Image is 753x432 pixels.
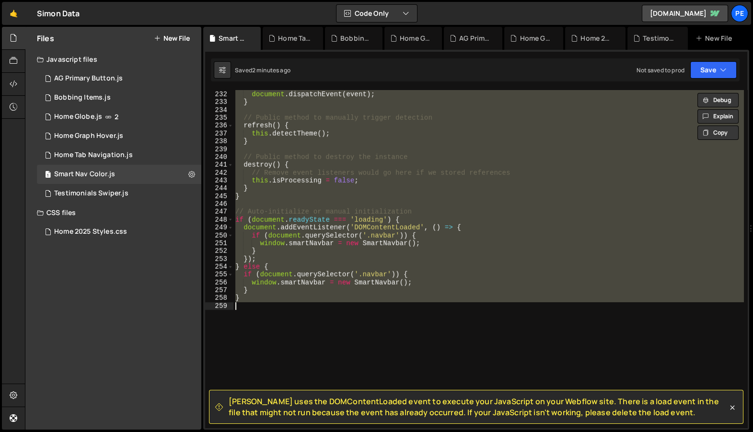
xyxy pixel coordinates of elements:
[37,165,201,184] div: 16753/46074.js
[697,125,739,140] button: Copy
[154,34,190,42] button: New File
[219,34,249,43] div: Smart Nav Color.js
[37,146,201,165] div: 16753/46062.js
[520,34,552,43] div: Home Graph Hover.js
[54,113,102,121] div: Home Globe.js
[205,294,233,302] div: 258
[2,2,25,25] a: 🤙
[235,66,290,74] div: Saved
[54,132,123,140] div: Home Graph Hover.js
[205,200,233,208] div: 246
[54,93,111,102] div: Bobbing Items.js
[205,137,233,145] div: 238
[690,61,737,79] button: Save
[54,227,127,236] div: Home 2025 Styles.css
[695,34,736,43] div: New File
[54,189,128,198] div: Testimonials Swiper.js
[205,239,233,247] div: 251
[278,34,312,43] div: Home Tab Navigation.js
[205,216,233,224] div: 248
[731,5,748,22] a: Pe
[45,171,51,179] span: 1
[229,396,728,418] span: [PERSON_NAME] uses the DOMContentLoaded event to execute your JavaScript on your Webflow site. Th...
[205,279,233,286] div: 256
[205,169,233,177] div: 242
[205,122,233,129] div: 236
[25,203,201,222] div: CSS files
[115,113,118,121] span: 2
[205,193,233,200] div: 245
[459,34,491,43] div: AG Primary Button.js
[37,33,54,44] h2: Files
[642,5,728,22] a: [DOMAIN_NAME]
[336,5,417,22] button: Code Only
[580,34,614,43] div: Home 2025 Styles.css
[205,98,233,106] div: 233
[205,232,233,239] div: 250
[205,255,233,263] div: 253
[37,107,201,126] div: 16753/46016.js
[37,222,201,241] div: 16753/45793.css
[54,170,115,179] div: Smart Nav Color.js
[205,286,233,294] div: 257
[205,153,233,161] div: 240
[252,66,290,74] div: 2 minutes ago
[205,161,233,169] div: 241
[205,247,233,255] div: 252
[205,302,233,310] div: 259
[205,208,233,216] div: 247
[37,8,80,19] div: Simon Data
[205,114,233,122] div: 235
[205,271,233,278] div: 255
[697,109,739,124] button: Explain
[54,74,123,83] div: AG Primary Button.js
[697,93,739,107] button: Debug
[205,91,233,98] div: 232
[205,106,233,114] div: 234
[205,263,233,271] div: 254
[205,177,233,184] div: 243
[205,146,233,153] div: 239
[25,50,201,69] div: Javascript files
[340,34,371,43] div: Bobbing Items.js
[205,184,233,192] div: 244
[205,130,233,137] div: 237
[37,88,201,107] div: 16753/46060.js
[643,34,676,43] div: Testimonials Swiper.js
[54,151,133,159] div: Home Tab Navigation.js
[205,224,233,231] div: 249
[37,69,201,88] div: 16753/45990.js
[37,126,201,146] div: 16753/45758.js
[37,184,201,203] div: 16753/45792.js
[637,66,684,74] div: Not saved to prod
[400,34,430,43] div: Home Globe.js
